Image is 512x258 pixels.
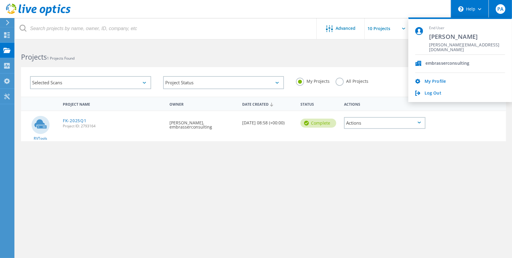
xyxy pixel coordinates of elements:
div: Actions [341,98,428,109]
label: My Projects [296,78,330,83]
div: Actions [344,117,425,129]
a: Live Optics Dashboard [6,13,71,17]
span: RVTools [34,137,47,140]
div: Project Name [60,98,166,109]
span: [PERSON_NAME][EMAIL_ADDRESS][DOMAIN_NAME] [429,42,505,48]
div: Selected Scans [30,76,151,89]
span: End User [429,26,505,31]
span: embrasserconsulting [425,61,470,67]
span: Advanced [336,26,356,30]
div: [PERSON_NAME], embrasserconsulting [166,111,239,135]
div: [DATE] 08:58 (+00:00) [239,111,297,131]
div: Project Status [163,76,284,89]
b: Projects [21,52,47,62]
a: FK-2025Q1 [63,119,86,123]
span: Project ID: 2793164 [63,124,163,128]
div: Complete [300,119,336,128]
div: Status [297,98,341,109]
label: All Projects [336,78,368,83]
span: PA [497,7,504,11]
a: Log Out [425,91,441,96]
a: My Profile [425,79,446,85]
svg: \n [458,6,464,12]
div: Owner [166,98,239,109]
span: [PERSON_NAME] [429,33,505,41]
input: Search projects by name, owner, ID, company, etc [15,18,317,39]
div: Date Created [239,98,297,110]
span: 1 Projects Found [47,56,75,61]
